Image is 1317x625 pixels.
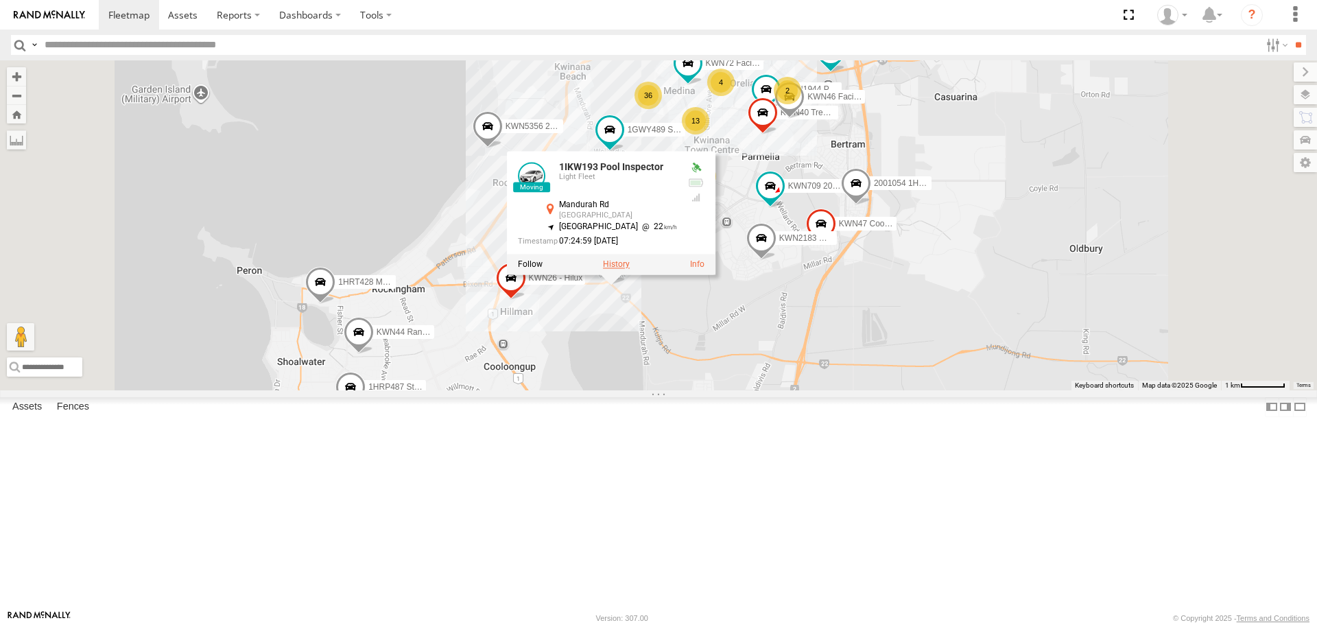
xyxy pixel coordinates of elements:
span: 2001054 1HZI898 Coordinator Planning [874,178,1019,188]
div: 2 [774,77,801,104]
span: 22 [638,222,677,231]
a: Terms and Conditions [1237,614,1309,622]
label: Dock Summary Table to the Right [1279,397,1292,417]
a: Visit our Website [8,611,71,625]
span: 1HRT428 Manager IT [338,278,418,287]
span: KWN44 Rangers [377,327,438,337]
div: 4 [707,69,735,96]
label: Search Filter Options [1261,35,1290,55]
span: KWN47 Coor. Infra [839,220,908,229]
img: rand-logo.svg [14,10,85,20]
span: KWN26 - Hilux [529,274,583,283]
label: Dock Summary Table to the Left [1265,397,1279,417]
span: KWN1944 Parks [784,85,845,95]
label: Fences [50,398,96,417]
label: Map Settings [1294,153,1317,172]
div: GSM Signal = 4 [688,192,704,203]
span: 1 km [1225,381,1240,389]
label: Hide Summary Table [1293,397,1307,417]
span: 1HRP487 Stat Planner [368,383,451,392]
button: Zoom in [7,67,26,86]
span: KWN40 Tree Officer [781,108,854,117]
div: Version: 307.00 [596,614,648,622]
button: Zoom Home [7,105,26,123]
span: KWN5356 2001086 Camera Trailer Rangers [506,121,667,131]
button: Zoom out [7,86,26,105]
div: Valid GPS Fix [688,163,704,174]
span: KWN2183 Waste Education [779,233,881,243]
label: Measure [7,130,26,150]
span: Map data ©2025 Google [1142,381,1217,389]
i: ? [1241,4,1263,26]
div: Date/time of location update [518,237,677,246]
a: Terms (opens in new tab) [1296,382,1311,388]
div: Mandurah Rd [559,201,677,210]
div: Light Fleet [559,174,677,182]
label: Assets [5,398,49,417]
div: Andrew Fisher [1152,5,1192,25]
label: Realtime tracking of Asset [518,260,543,270]
button: Map Scale: 1 km per 62 pixels [1221,381,1290,390]
a: 1IKW193 Pool Inspector [559,162,663,173]
div: 36 [634,82,662,109]
a: View Asset Details [690,260,704,270]
span: KWN46 Facil.Maint [807,92,878,102]
a: View Asset Details [518,163,545,190]
span: [GEOGRAPHIC_DATA] [559,222,638,231]
div: 13 [682,107,709,134]
button: Keyboard shortcuts [1075,381,1134,390]
label: Search Query [29,35,40,55]
span: KWN709 2001093 Ford Ranger [788,182,904,191]
span: 1GWY489 Signage Truck [628,126,720,135]
label: View Asset History [603,260,630,270]
div: No voltage information received from this device. [688,178,704,189]
div: © Copyright 2025 - [1173,614,1309,622]
span: KWN72 Facil.Maint [706,58,776,68]
button: Drag Pegman onto the map to open Street View [7,323,34,351]
div: [GEOGRAPHIC_DATA] [559,211,677,220]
